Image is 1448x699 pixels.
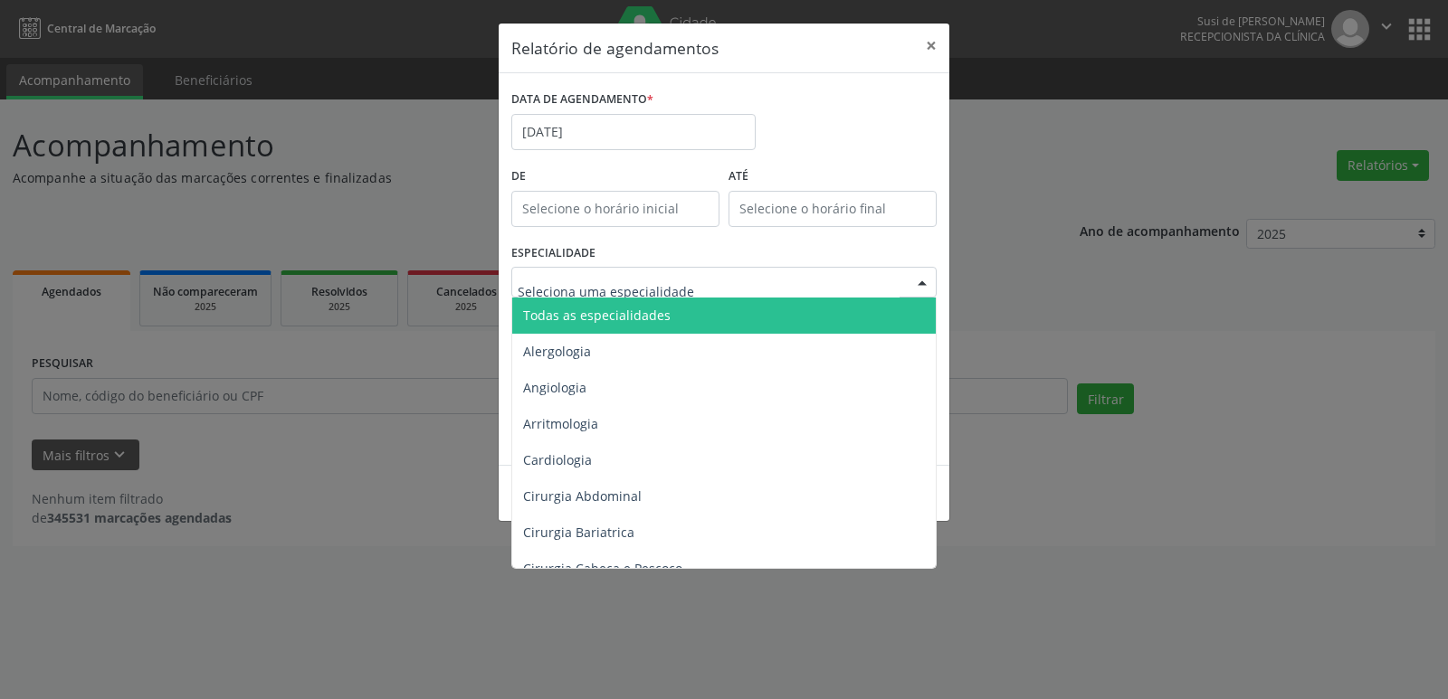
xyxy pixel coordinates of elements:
[511,36,719,60] h5: Relatório de agendamentos
[913,24,949,68] button: Close
[523,307,671,324] span: Todas as especialidades
[511,114,756,150] input: Selecione uma data ou intervalo
[511,86,653,114] label: DATA DE AGENDAMENTO
[523,343,591,360] span: Alergologia
[523,560,682,577] span: Cirurgia Cabeça e Pescoço
[729,191,937,227] input: Selecione o horário final
[523,379,586,396] span: Angiologia
[511,191,719,227] input: Selecione o horário inicial
[518,273,900,309] input: Seleciona uma especialidade
[523,487,642,505] span: Cirurgia Abdominal
[523,451,592,468] span: Cardiologia
[523,524,634,541] span: Cirurgia Bariatrica
[511,163,719,191] label: De
[511,240,595,268] label: ESPECIALIDADE
[729,163,937,191] label: ATÉ
[523,415,598,432] span: Arritmologia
